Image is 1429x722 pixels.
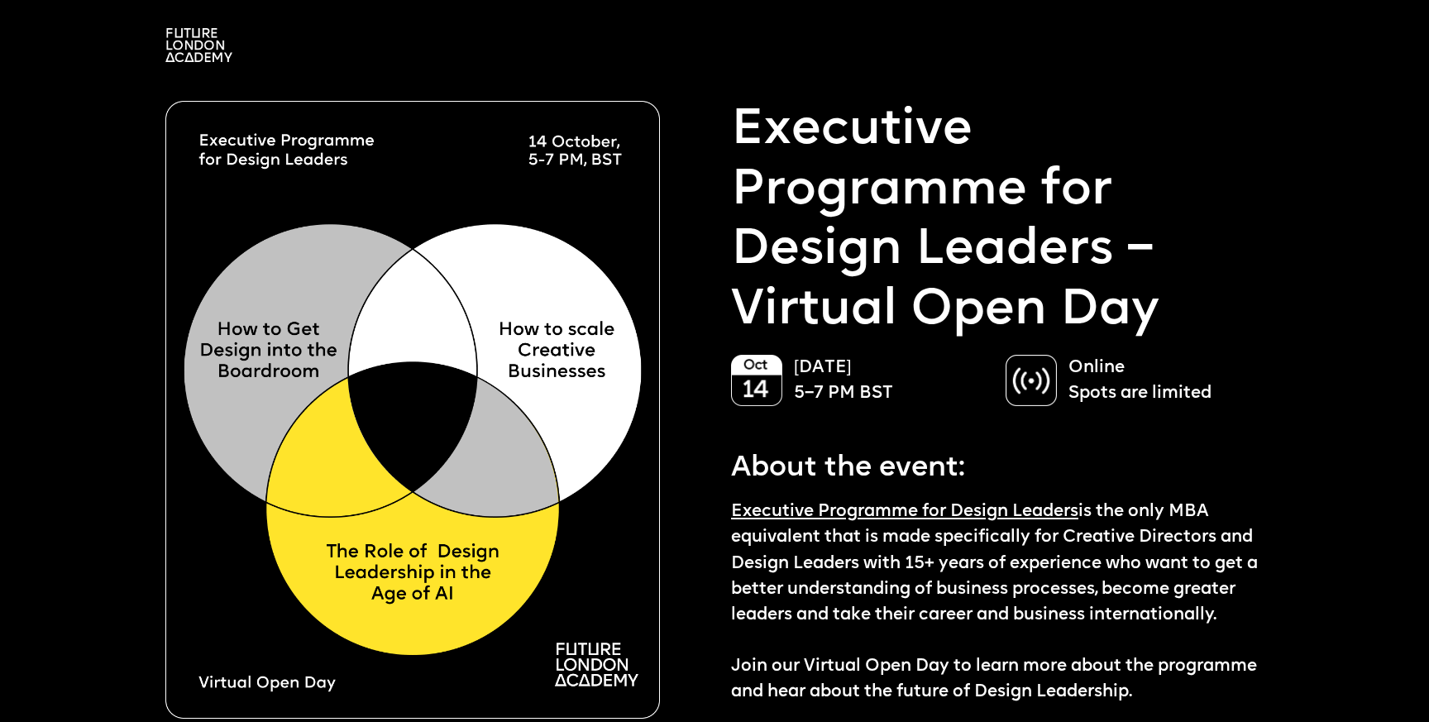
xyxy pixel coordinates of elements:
[731,499,1280,705] p: is the only MBA equivalent that is made specifically for Creative Directors and Design Leaders wi...
[731,438,1280,490] p: About the event:
[165,28,232,62] img: A logo saying in 3 lines: Future London Academy
[794,355,989,406] p: [DATE] 5–7 PM BST
[731,503,1078,520] a: Executive Programme for Design Leaders
[1068,355,1264,406] p: Online Spots are limited
[731,101,1280,341] p: Executive Programme for Design Leaders – Virtual Open Day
